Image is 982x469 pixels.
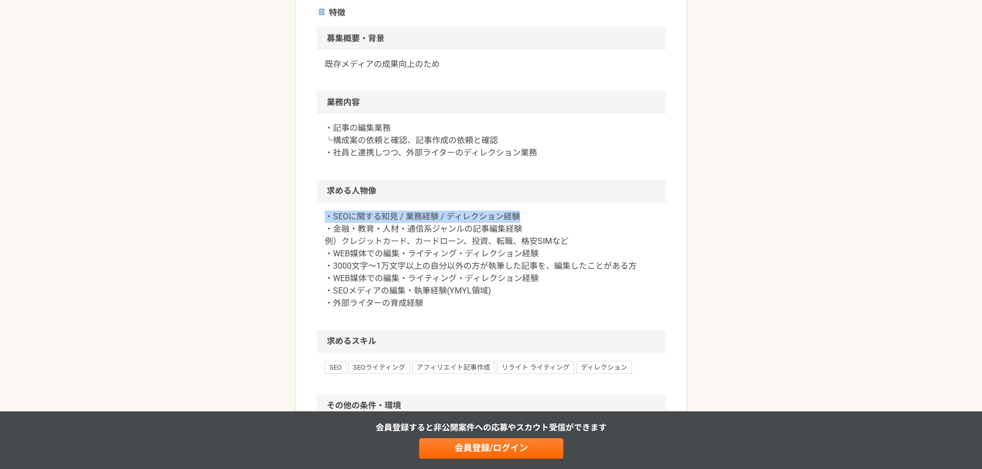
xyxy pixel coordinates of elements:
[319,9,325,15] img: ico_document-aa10cc69.svg
[317,180,666,202] h2: 求める人物像
[325,58,658,71] p: 既存メディアの成果向上のため
[317,330,666,353] h2: 求めるスキル
[329,7,401,19] span: 特徴
[317,394,666,417] h2: その他の条件・環境
[325,361,346,373] span: SEO
[419,438,563,459] a: 会員登録/ログイン
[497,361,574,373] span: リライト ライティング
[317,91,666,114] h2: 業務内容
[412,361,495,373] span: アフィリエイト記事作成
[325,211,658,309] p: ・SEOに関する知見 / 業務経験 / ディレクション経験 ・金融・教育・人材・通信系ジャンルの記事編集経験 例）クレジットカード、カードローン、投資、転職、格安SIMなど ・WEB媒体での編集...
[376,422,607,434] p: 会員登録すると非公開案件への応募やスカウト受信ができます
[348,361,410,373] span: SEOライティング
[576,361,632,373] span: ディレクション
[317,27,666,50] h2: 募集概要・背景
[325,122,658,159] p: ・記事の編集業務 └構成案の依頼と確認、記事作成の依頼と確認 ・社員と連携しつつ、外部ライターのディレクション業務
